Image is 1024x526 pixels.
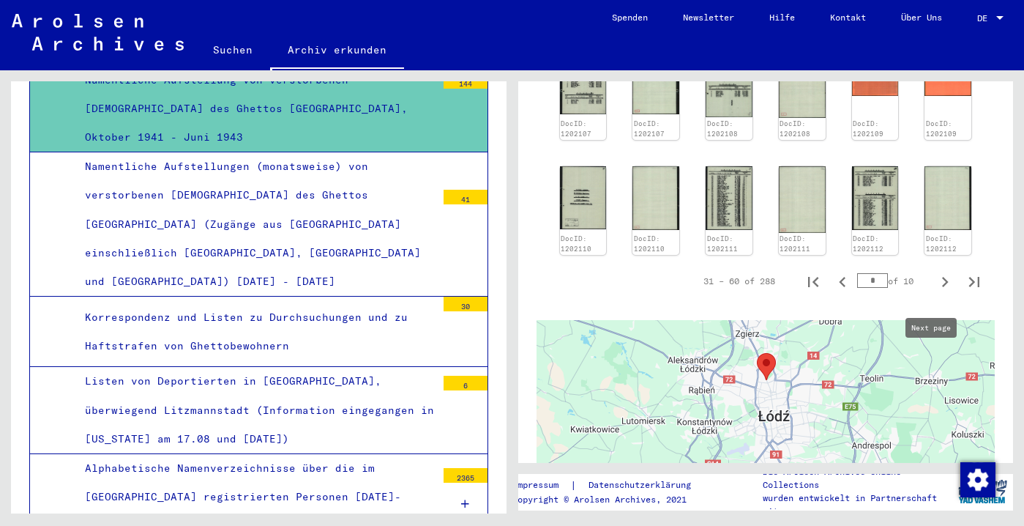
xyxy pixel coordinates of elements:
a: DocID: 1202111 [780,234,810,253]
p: wurden entwickelt in Partnerschaft mit [763,492,952,518]
img: Arolsen_neg.svg [12,14,184,51]
div: Namentliche Aufstellung von verstorbenen [DEMOGRAPHIC_DATA] des Ghettos [GEOGRAPHIC_DATA], Oktobe... [74,66,436,152]
img: yv_logo.png [955,473,1010,510]
a: DocID: 1202108 [707,119,738,138]
a: DocID: 1202109 [926,119,957,138]
a: DocID: 1202112 [853,234,883,253]
a: DocID: 1202110 [634,234,665,253]
img: 002.jpg [779,51,826,118]
img: 001.jpg [560,51,607,114]
div: 144 [444,74,487,89]
div: Korrespondenz und Listen zu Durchsuchungen und zu Haftstrafen von Ghettobewohnern [74,303,436,360]
div: | [512,478,709,493]
div: 41 [444,190,487,204]
a: Suchen [195,32,270,67]
a: Datenschutzerklärung [577,478,709,493]
img: 001.jpg [560,166,607,229]
div: 6 [444,376,487,390]
a: DocID: 1202107 [561,119,591,138]
a: DocID: 1202110 [561,234,591,253]
img: Zustimmung ändern [960,462,995,497]
img: 002.jpg [632,166,679,230]
div: Litzmannstadt (Lodz) Ghetto and "Polen-Jugendverwahrlager" /Detention Camp for Polish Juveniles [757,353,776,380]
img: 002.jpg [779,166,826,233]
a: DocID: 1202111 [707,234,738,253]
a: DocID: 1202112 [926,234,957,253]
p: Copyright © Arolsen Archives, 2021 [512,493,709,506]
img: 002.jpg [632,51,679,114]
a: DocID: 1202107 [634,119,665,138]
button: Next page [930,267,960,296]
button: Last page [960,267,989,296]
a: Archiv erkunden [270,32,404,70]
img: 002.jpg [924,166,971,230]
div: Namentliche Aufstellungen (monatsweise) von verstorbenen [DEMOGRAPHIC_DATA] des Ghettos [GEOGRAPH... [74,152,436,296]
div: of 10 [857,274,930,288]
img: 001.jpg [706,166,752,230]
div: 31 – 60 of 288 [703,275,775,288]
div: 30 [444,297,487,311]
div: 2365 [444,468,487,483]
div: Listen von Deportierten in [GEOGRAPHIC_DATA], überwiegend Litzmannstadt (Information eingegangen ... [74,367,436,453]
span: DE [977,13,993,23]
a: DocID: 1202109 [853,119,883,138]
a: DocID: 1202108 [780,119,810,138]
a: Impressum [512,478,570,493]
button: Previous page [828,267,857,296]
img: 001.jpg [706,51,752,117]
button: First page [799,267,828,296]
img: 001.jpg [852,166,899,230]
p: Die Arolsen Archives Online-Collections [763,465,952,492]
